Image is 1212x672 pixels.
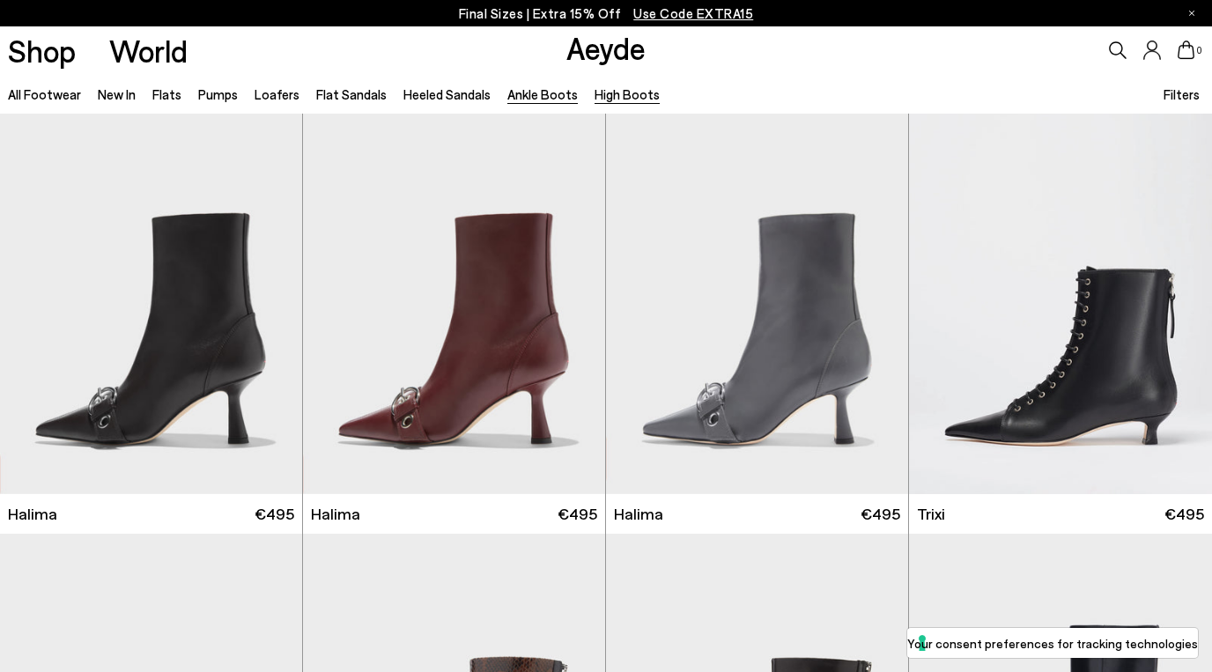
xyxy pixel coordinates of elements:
a: Next slide Previous slide [303,114,605,493]
img: Halima Eyelet Pointed Boots [606,114,908,493]
a: Loafers [255,86,299,102]
span: €495 [255,503,294,525]
span: Filters [1164,86,1200,102]
a: Aeyde [566,29,646,66]
span: Halima [614,503,663,525]
a: Ankle Boots [507,86,578,102]
span: €495 [861,503,900,525]
a: Flat Sandals [316,86,387,102]
span: Navigate to /collections/ss25-final-sizes [633,5,753,21]
button: Your consent preferences for tracking technologies [907,628,1198,658]
span: Halima [311,503,360,525]
a: Next slide Previous slide [606,114,908,493]
label: Your consent preferences for tracking technologies [907,634,1198,653]
span: Trixi [917,503,945,525]
a: Shop [8,35,76,66]
a: 0 [1178,41,1195,60]
span: €495 [558,503,597,525]
span: 0 [1195,46,1204,55]
img: Halima Eyelet Pointed Boots [303,114,605,493]
div: 1 / 6 [606,114,908,493]
img: Trixi Lace-Up Boots [909,114,1212,493]
a: High Boots [595,86,660,102]
span: Halima [8,503,57,525]
a: Trixi €495 [909,494,1212,534]
a: Halima €495 [303,494,605,534]
a: All Footwear [8,86,81,102]
a: World [109,35,188,66]
a: Halima €495 [606,494,908,534]
p: Final Sizes | Extra 15% Off [459,3,754,25]
div: 1 / 6 [303,114,605,493]
a: New In [98,86,136,102]
a: Flats [152,86,181,102]
span: €495 [1164,503,1204,525]
a: Pumps [198,86,238,102]
a: Heeled Sandals [403,86,491,102]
